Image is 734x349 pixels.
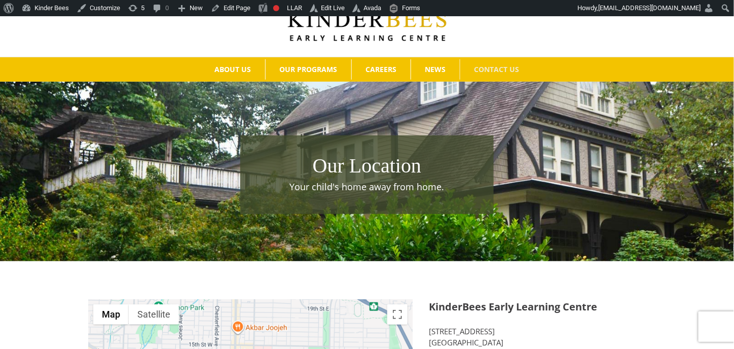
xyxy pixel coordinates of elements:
button: Show satellite imagery [129,304,179,325]
span: [EMAIL_ADDRESS][DOMAIN_NAME] [598,4,701,12]
span: ABOUT US [215,66,251,73]
span: NEWS [425,66,446,73]
nav: Main Menu [15,57,719,82]
h1: Our Location [245,152,489,180]
a: ABOUT US [201,59,265,80]
a: CAREERS [352,59,411,80]
strong: KinderBees Early Learning Centre [429,300,597,313]
button: Show street map [93,304,129,325]
a: CONTACT US [460,59,533,80]
div: Focus keyphrase not set [273,5,279,11]
a: NEWS [411,59,460,80]
a: OUR PROGRAMS [266,59,351,80]
p: Your child's home away from home. [245,180,489,194]
span: CAREERS [366,66,397,73]
span: OUR PROGRAMS [280,66,338,73]
span: CONTACT US [474,66,520,73]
